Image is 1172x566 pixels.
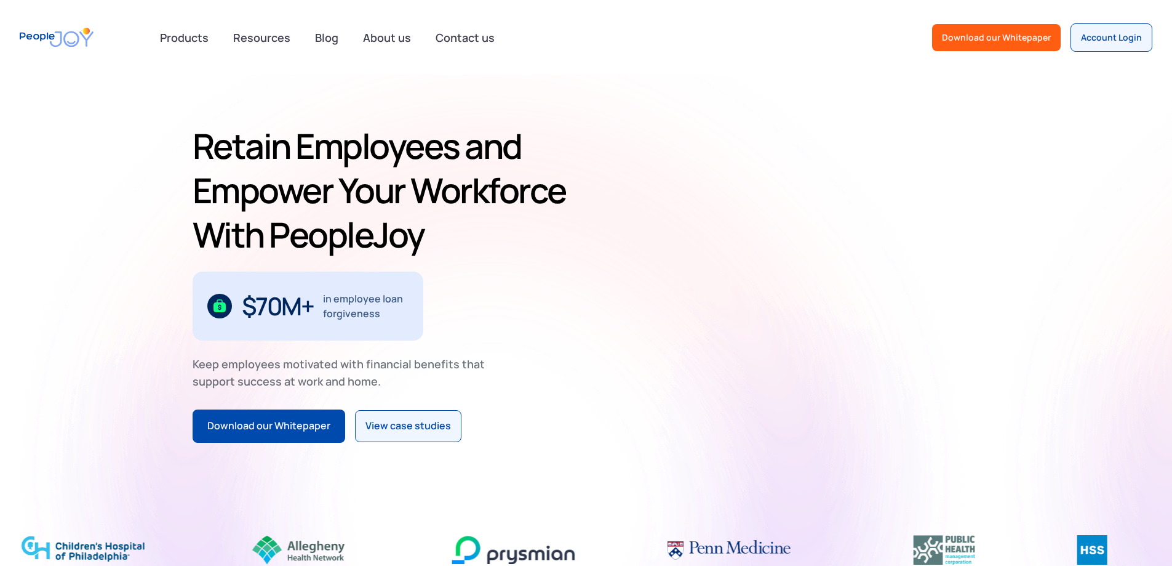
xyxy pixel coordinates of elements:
[356,24,418,51] a: About us
[355,410,461,442] a: View case studies
[193,355,495,390] div: Keep employees motivated with financial benefits that support success at work and home.
[932,24,1061,51] a: Download our Whitepaper
[942,31,1051,44] div: Download our Whitepaper
[226,24,298,51] a: Resources
[1081,31,1142,44] div: Account Login
[242,296,314,316] div: $70M+
[193,410,345,443] a: Download our Whitepaper
[428,24,502,51] a: Contact us
[193,272,423,341] div: 1 / 3
[193,124,581,257] h1: Retain Employees and Empower Your Workforce With PeopleJoy
[207,418,330,434] div: Download our Whitepaper
[365,418,451,434] div: View case studies
[1070,23,1152,52] a: Account Login
[308,24,346,51] a: Blog
[153,25,216,50] div: Products
[323,291,409,321] div: in employee loan forgiveness
[20,20,94,55] a: home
